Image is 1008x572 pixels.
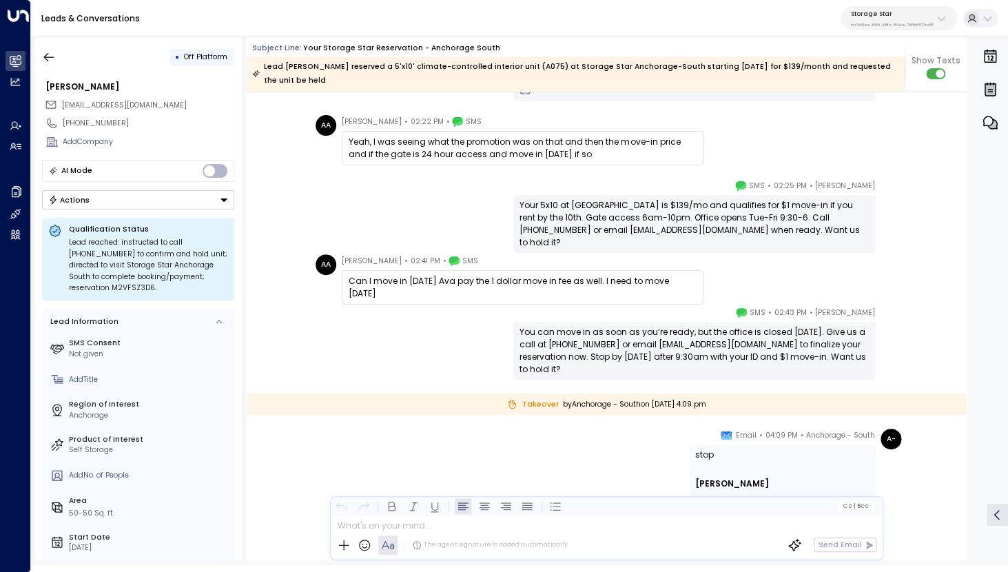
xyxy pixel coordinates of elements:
[69,542,230,553] div: [DATE]
[774,306,806,320] span: 02:43 PM
[881,179,901,200] img: 120_headshot.jpg
[69,338,230,349] label: SMS Consent
[342,254,402,268] span: [PERSON_NAME]
[63,136,234,147] div: AddCompany
[851,10,933,18] p: Storage Star
[69,470,230,481] div: AddNo. of People
[520,326,869,376] div: You can move in as soon as you’re ready, but the office is closed [DATE]. Give us a call at [PHON...
[41,12,140,24] a: Leads & Conversations
[815,179,875,193] span: [PERSON_NAME]
[69,496,230,507] label: Area
[69,237,228,294] div: Lead reached: instructed to call [PHONE_NUMBER] to confirm and hold unit; directed to visit Stora...
[63,118,234,129] div: [PHONE_NUMBER]
[69,434,230,445] label: Product of Interest
[184,52,227,62] span: Off Platform
[841,6,957,30] button: Storage Starbc340fee-f559-48fc-84eb-70f3f6817ad8
[61,164,92,178] div: AI Mode
[854,502,856,509] span: |
[881,306,901,327] img: 120_headshot.jpg
[750,306,765,320] span: SMS
[806,429,875,442] span: Anchorage - South
[759,429,763,442] span: •
[404,115,408,129] span: •
[69,349,230,360] div: Not given
[349,136,697,161] div: Yeah, I was seeing what the promotion was on that and then the move-in price and if the gate is 2...
[768,179,771,193] span: •
[69,224,228,234] p: Qualification Status
[69,508,114,519] div: 50-50 Sq. ft.
[768,306,772,320] span: •
[47,316,119,327] div: Lead Information
[912,54,960,67] span: Show Texts
[442,254,446,268] span: •
[69,532,230,543] label: Start Date
[175,48,180,66] div: •
[773,179,806,193] span: 02:25 PM
[749,179,765,193] span: SMS
[48,195,90,205] div: Actions
[800,429,803,442] span: •
[247,394,967,415] div: by Anchorage - South on [DATE] 4:09 pm
[349,275,697,300] div: Can I move in [DATE] Ava pay the 1 dollar move in fee as well. I need to move [DATE]
[303,43,500,54] div: Your Storage Star Reservation - Anchorage South
[446,115,449,129] span: •
[695,478,769,489] b: [PERSON_NAME]
[839,501,873,511] button: Cc|Bcc
[466,115,482,129] span: SMS
[42,190,234,210] button: Actions
[765,429,797,442] span: 04:09 PM
[462,254,478,268] span: SMS
[342,115,402,129] span: [PERSON_NAME]
[412,540,568,550] div: The agent signature is added automatically
[843,502,869,509] span: Cc Bcc
[42,190,234,210] div: Button group with a nested menu
[507,399,558,410] span: Takeover
[252,43,302,53] span: Subject Line:
[69,399,230,410] label: Region of Interest
[316,254,336,275] div: AA
[809,306,812,320] span: •
[815,306,875,320] span: [PERSON_NAME]
[404,254,408,268] span: •
[881,429,901,449] div: A-
[62,100,187,110] span: [EMAIL_ADDRESS][DOMAIN_NAME]
[252,60,898,88] div: Lead [PERSON_NAME] reserved a 5'x10' climate-controlled interior unit (A075) at Storage Star Anch...
[736,429,757,442] span: Email
[851,22,933,28] p: bc340fee-f559-48fc-84eb-70f3f6817ad8
[411,115,444,129] span: 02:22 PM
[316,115,336,136] div: AA
[695,449,869,461] div: stop
[334,498,351,514] button: Undo
[69,374,230,385] div: AddTitle
[356,498,372,514] button: Redo
[809,179,812,193] span: •
[69,445,230,456] div: Self Storage
[69,410,230,421] div: Anchorage
[62,100,187,111] span: Alaskanyeti85@Gmail.com
[411,254,440,268] span: 02:41 PM
[45,81,234,93] div: [PERSON_NAME]
[520,199,869,249] div: Your 5x10 at [GEOGRAPHIC_DATA] is $139/mo and qualifies for $1 move-in if you rent by the 10th. G...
